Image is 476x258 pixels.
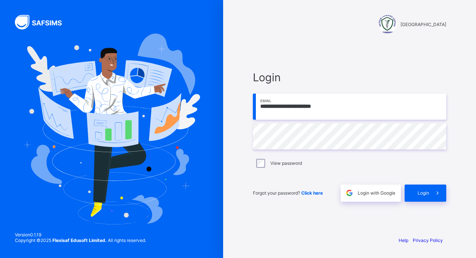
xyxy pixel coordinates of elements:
[358,190,395,196] span: Login with Google
[253,71,446,84] span: Login
[15,237,146,243] span: Copyright © 2025 All rights reserved.
[253,190,323,196] span: Forgot your password?
[399,237,408,243] a: Help
[413,237,443,243] a: Privacy Policy
[23,34,200,224] img: Hero Image
[270,160,302,166] label: View password
[418,190,429,196] span: Login
[52,237,107,243] strong: Flexisaf Edusoft Limited.
[301,190,323,196] a: Click here
[15,15,71,29] img: SAFSIMS Logo
[15,232,146,237] span: Version 0.1.19
[401,22,446,27] span: [GEOGRAPHIC_DATA]
[345,189,354,197] img: google.396cfc9801f0270233282035f929180a.svg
